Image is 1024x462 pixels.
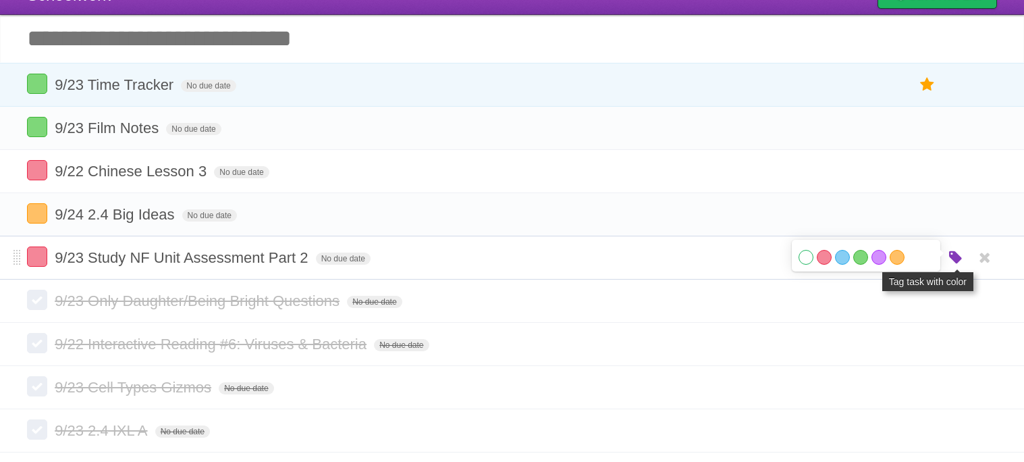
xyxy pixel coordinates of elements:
[155,426,210,438] span: No due date
[27,160,47,180] label: Done
[55,422,151,439] span: 9/23 2.4 IXL A
[214,166,269,178] span: No due date
[27,333,47,353] label: Done
[890,250,905,265] label: Orange
[27,117,47,137] label: Done
[27,203,47,224] label: Done
[871,250,886,265] label: Purple
[27,290,47,310] label: Done
[915,74,940,96] label: Star task
[27,419,47,440] label: Done
[55,206,178,223] span: 9/24 2.4 Big Ideas
[799,250,813,265] label: White
[166,123,221,135] span: No due date
[55,76,177,93] span: 9/23 Time Tracker
[182,209,237,222] span: No due date
[347,296,402,308] span: No due date
[55,163,210,180] span: 9/22 Chinese Lesson 3
[55,120,162,136] span: 9/23 Film Notes
[27,376,47,396] label: Done
[27,74,47,94] label: Done
[55,292,343,309] span: 9/23 Only Daughter/Being Bright Questions
[55,379,215,396] span: 9/23 Cell Types Gizmos
[853,250,868,265] label: Green
[374,339,429,351] span: No due date
[316,253,371,265] span: No due date
[219,382,273,394] span: No due date
[817,250,832,265] label: Red
[27,247,47,267] label: Done
[55,249,311,266] span: 9/23 Study NF Unit Assessment Part 2
[55,336,370,353] span: 9/22 Interactive Reading #6: Viruses & Bacteria
[835,250,850,265] label: Blue
[181,80,236,92] span: No due date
